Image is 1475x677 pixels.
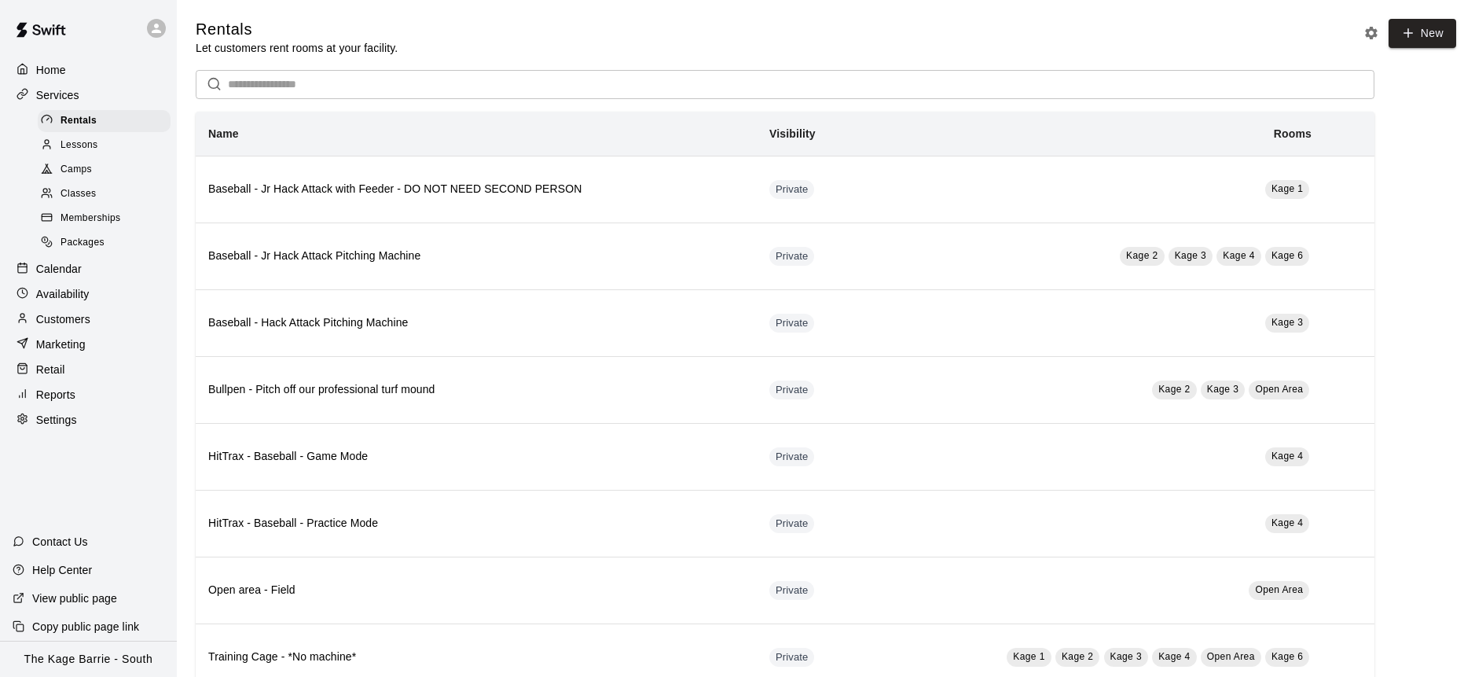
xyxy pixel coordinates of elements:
span: Lessons [61,138,98,153]
span: Packages [61,235,105,251]
p: Marketing [36,337,86,352]
h5: Rentals [196,19,398,40]
a: Home [13,58,164,82]
span: Kage 2 [1062,651,1093,662]
span: Kage 4 [1158,651,1190,662]
a: Classes [38,182,177,207]
p: Settings [36,412,77,428]
span: Kage 1 [1013,651,1044,662]
span: Kage 1 [1271,183,1303,194]
a: Settings [13,408,164,432]
a: New [1389,19,1456,48]
span: Classes [61,186,96,202]
span: Private [769,517,815,532]
a: Calendar [13,257,164,281]
div: Rentals [38,110,171,132]
h6: Open area - Field [208,582,744,599]
span: Kage 2 [1126,250,1158,261]
a: Services [13,83,164,107]
span: Memberships [61,211,120,226]
p: Customers [36,311,90,327]
span: Private [769,583,815,598]
span: Kage 4 [1271,517,1303,528]
a: Packages [38,231,177,256]
span: Private [769,316,815,331]
span: Private [769,383,815,398]
a: Retail [13,358,164,381]
span: Kage 3 [1271,317,1303,328]
span: Rentals [61,113,97,129]
span: Kage 4 [1223,250,1254,261]
div: This service is hidden, and can only be accessed via a direct link [769,581,815,600]
a: Availability [13,282,164,306]
div: This service is hidden, and can only be accessed via a direct link [769,447,815,466]
h6: HitTrax - Baseball - Practice Mode [208,515,744,532]
a: Reports [13,383,164,407]
div: This service is hidden, and can only be accessed via a direct link [769,314,815,333]
p: Home [36,62,66,78]
p: View public page [32,591,117,606]
h6: Baseball - Jr Hack Attack with Feeder - DO NOT NEED SECOND PERSON [208,181,744,198]
a: Rentals [38,109,177,133]
span: Kage 2 [1158,384,1190,395]
p: Services [36,87,79,103]
div: Lessons [38,134,171,156]
span: Kage 4 [1271,451,1303,462]
p: Let customers rent rooms at your facility. [196,40,398,56]
span: Private [769,450,815,465]
b: Rooms [1274,127,1312,140]
span: Kage 3 [1175,250,1206,261]
span: Open Area [1255,384,1303,395]
div: This service is hidden, and can only be accessed via a direct link [769,648,815,667]
a: Memberships [38,207,177,231]
h6: Baseball - Hack Attack Pitching Machine [208,315,744,332]
p: Availability [36,286,90,302]
h6: Bullpen - Pitch off our professional turf mound [208,381,744,399]
p: Reports [36,387,75,403]
span: Camps [61,162,92,178]
a: Marketing [13,333,164,356]
p: Help Center [32,562,92,578]
b: Name [208,127,239,140]
div: Classes [38,183,171,205]
p: The Kage Barrie - South [24,651,153,668]
div: This service is hidden, and can only be accessed via a direct link [769,514,815,533]
div: Packages [38,232,171,254]
span: Private [769,249,815,264]
div: Camps [38,159,171,181]
span: Kage 6 [1271,651,1303,662]
h6: Baseball - Jr Hack Attack Pitching Machine [208,248,744,265]
div: This service is hidden, and can only be accessed via a direct link [769,180,815,199]
p: Copy public page link [32,619,139,635]
span: Private [769,650,815,665]
span: Private [769,182,815,197]
span: Kage 3 [1207,384,1238,395]
a: Lessons [38,133,177,157]
div: This service is hidden, and can only be accessed via a direct link [769,247,815,266]
p: Calendar [36,261,82,277]
b: Visibility [769,127,816,140]
span: Kage 6 [1271,250,1303,261]
h6: Training Cage - *No machine* [208,649,744,666]
a: Customers [13,307,164,331]
span: Kage 3 [1110,651,1142,662]
p: Retail [36,362,65,377]
span: Open Area [1255,584,1303,595]
span: Open Area [1207,651,1255,662]
div: Memberships [38,208,171,230]
p: Contact Us [32,534,88,550]
a: Camps [38,158,177,182]
div: This service is hidden, and can only be accessed via a direct link [769,381,815,399]
h6: HitTrax - Baseball - Game Mode [208,448,744,465]
button: Rental settings [1359,21,1383,45]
